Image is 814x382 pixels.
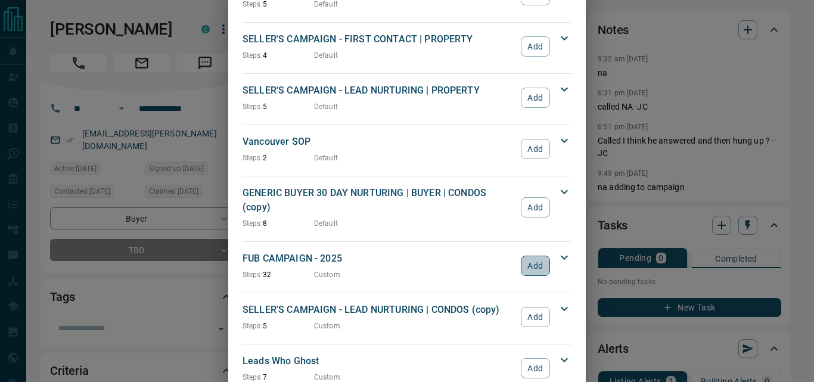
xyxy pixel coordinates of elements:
p: SELLER'S CAMPAIGN - LEAD NURTURING | PROPERTY [243,83,515,98]
p: Default [314,50,338,61]
span: Steps: [243,51,263,60]
button: Add [521,88,550,108]
div: SELLER'S CAMPAIGN - FIRST CONTACT | PROPERTYSteps:4DefaultAdd [243,30,571,63]
p: Custom [314,321,340,331]
div: GENERIC BUYER 30 DAY NURTURING | BUYER | CONDOS (copy)Steps:8DefaultAdd [243,184,571,231]
div: SELLER'S CAMPAIGN - LEAD NURTURING | CONDOS (copy)Steps:5CustomAdd [243,300,571,334]
button: Add [521,358,550,378]
div: Vancouver SOPSteps:2DefaultAdd [243,132,571,166]
p: 2 [243,153,314,163]
p: Custom [314,269,340,280]
div: SELLER'S CAMPAIGN - LEAD NURTURING | PROPERTYSteps:5DefaultAdd [243,81,571,114]
span: Steps: [243,154,263,162]
span: Steps: [243,219,263,228]
span: Steps: [243,103,263,111]
button: Add [521,139,550,159]
p: 4 [243,50,314,61]
button: Add [521,256,550,276]
p: FUB CAMPAIGN - 2025 [243,251,515,266]
p: SELLER'S CAMPAIGN - FIRST CONTACT | PROPERTY [243,32,515,46]
span: Steps: [243,373,263,381]
p: Default [314,218,338,229]
button: Add [521,307,550,327]
p: Vancouver SOP [243,135,515,149]
p: 5 [243,101,314,112]
p: Default [314,153,338,163]
p: Leads Who Ghost [243,354,515,368]
p: GENERIC BUYER 30 DAY NURTURING | BUYER | CONDOS (copy) [243,186,515,215]
button: Add [521,197,550,218]
p: SELLER'S CAMPAIGN - LEAD NURTURING | CONDOS (copy) [243,303,515,317]
p: 32 [243,269,314,280]
p: 8 [243,218,314,229]
span: Steps: [243,322,263,330]
p: 5 [243,321,314,331]
button: Add [521,36,550,57]
p: Default [314,101,338,112]
div: FUB CAMPAIGN - 2025Steps:32CustomAdd [243,249,571,282]
span: Steps: [243,271,263,279]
